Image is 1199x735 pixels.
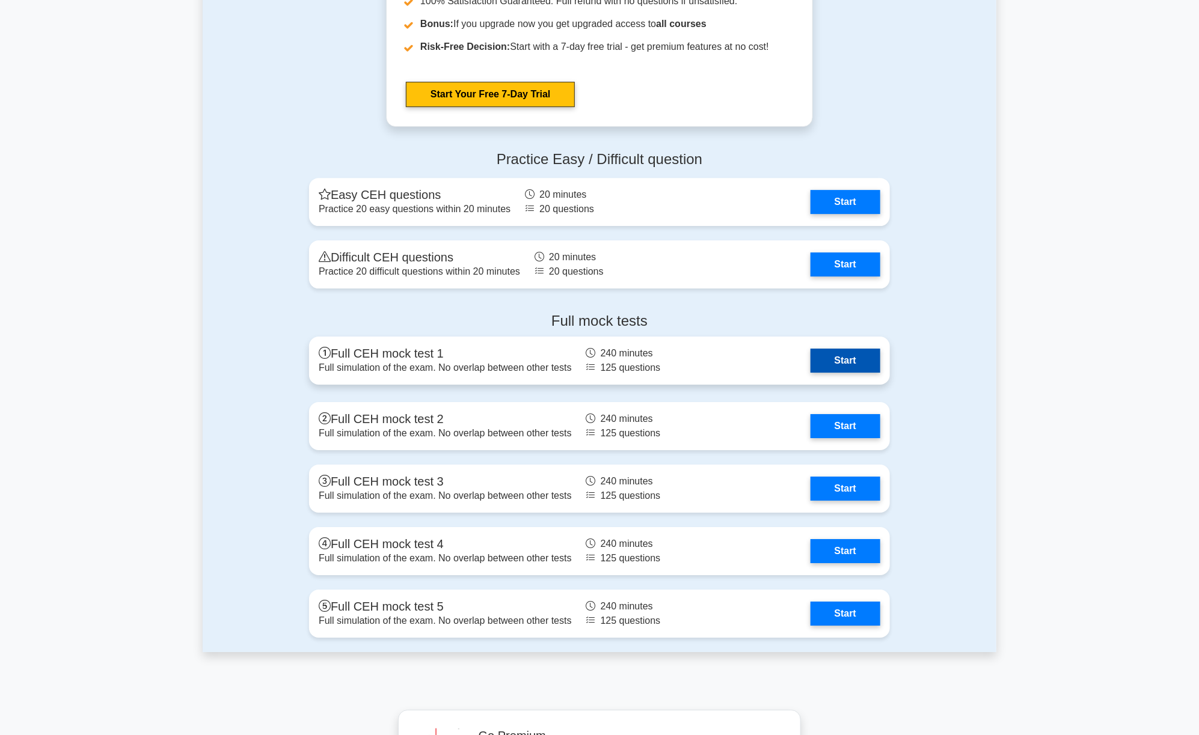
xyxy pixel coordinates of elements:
h4: Full mock tests [309,313,890,330]
h4: Practice Easy / Difficult question [309,151,890,168]
a: Start [811,414,880,438]
a: Start [811,252,880,276]
a: Start [811,190,880,214]
a: Start Your Free 7-Day Trial [406,82,575,107]
a: Start [811,539,880,563]
a: Start [811,602,880,626]
a: Start [811,477,880,501]
a: Start [811,349,880,373]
